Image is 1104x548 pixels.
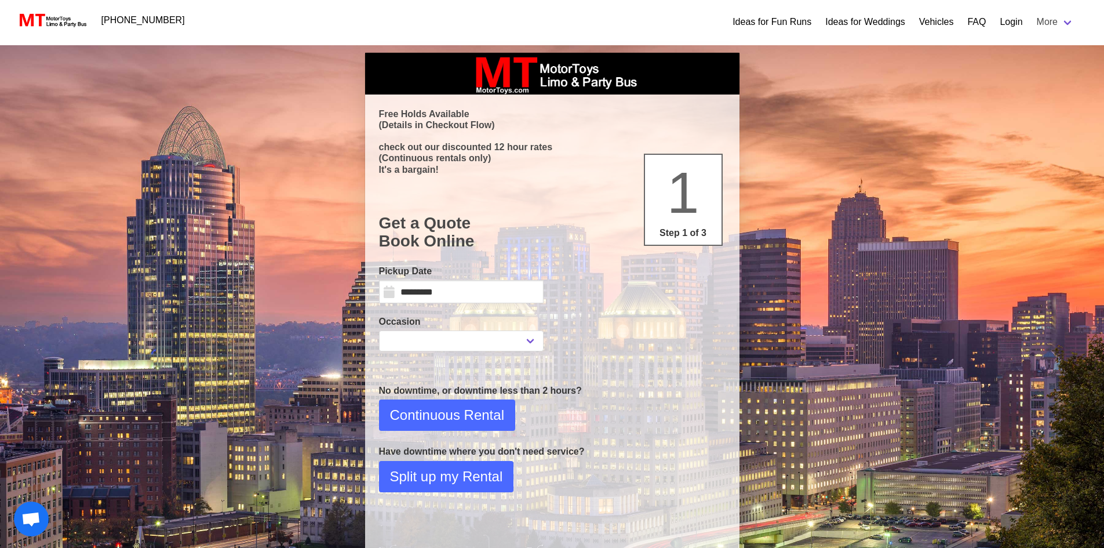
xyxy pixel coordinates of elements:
[825,15,905,29] a: Ideas for Weddings
[465,53,639,95] img: box_logo_brand.jpeg
[967,15,986,29] a: FAQ
[919,15,954,29] a: Vehicles
[379,119,726,130] p: (Details in Checkout Flow)
[379,153,726,164] p: (Continuous rentals only)
[379,445,726,459] p: Have downtime where you don't need service?
[16,12,88,28] img: MotorToys Logo
[379,108,726,119] p: Free Holds Available
[650,226,717,240] p: Step 1 of 3
[1030,10,1081,34] a: More
[379,400,515,431] button: Continuous Rental
[1000,15,1022,29] a: Login
[733,15,811,29] a: Ideas for Fun Runs
[94,9,192,32] a: [PHONE_NUMBER]
[379,384,726,398] p: No downtime, or downtime less than 2 hours?
[390,466,503,487] span: Split up my Rental
[379,164,726,175] p: It's a bargain!
[379,315,544,329] label: Occasion
[379,141,726,153] p: check out our discounted 12 hour rates
[390,405,504,426] span: Continuous Rental
[14,502,49,536] a: Open chat
[379,214,726,251] h1: Get a Quote Book Online
[379,264,544,278] label: Pickup Date
[379,461,514,492] button: Split up my Rental
[667,160,699,225] span: 1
